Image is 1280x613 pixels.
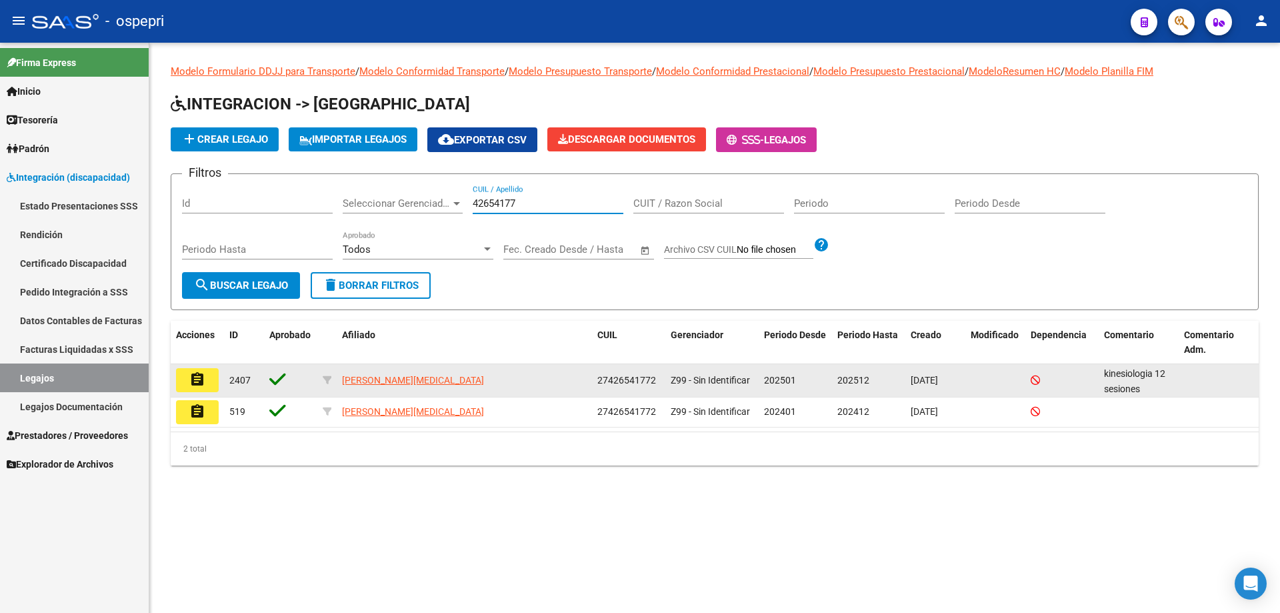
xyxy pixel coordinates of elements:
[11,13,27,29] mat-icon: menu
[1184,330,1234,356] span: Comentario Adm.
[171,65,355,77] a: Modelo Formulario DDJJ para Transporte
[7,113,58,127] span: Tesorería
[359,65,505,77] a: Modelo Conformidad Transporte
[7,55,76,70] span: Firma Express
[592,321,665,365] datatable-header-cell: CUIL
[323,279,419,291] span: Borrar Filtros
[911,330,941,340] span: Creado
[597,406,656,417] span: 27426541772
[969,65,1061,77] a: ModeloResumen HC
[1104,330,1154,340] span: Comentario
[764,406,796,417] span: 202401
[597,330,617,340] span: CUIL
[911,375,938,386] span: [DATE]
[832,321,905,365] datatable-header-cell: Periodo Hasta
[194,279,288,291] span: Buscar Legajo
[547,127,706,151] button: Descargar Documentos
[911,406,938,417] span: [DATE]
[737,244,813,256] input: Archivo CSV CUIL
[299,133,407,145] span: IMPORTAR LEGAJOS
[665,321,759,365] datatable-header-cell: Gerenciador
[311,272,431,299] button: Borrar Filtros
[194,277,210,293] mat-icon: search
[289,127,417,151] button: IMPORTAR LEGAJOS
[343,197,451,209] span: Seleccionar Gerenciador
[965,321,1025,365] datatable-header-cell: Modificado
[182,272,300,299] button: Buscar Legajo
[229,375,251,386] span: 2407
[664,244,737,255] span: Archivo CSV CUIL
[905,321,965,365] datatable-header-cell: Creado
[597,375,656,386] span: 27426541772
[837,375,869,386] span: 202512
[764,330,826,340] span: Periodo Desde
[105,7,164,36] span: - ospepri
[337,321,592,365] datatable-header-cell: Afiliado
[181,131,197,147] mat-icon: add
[1099,321,1179,365] datatable-header-cell: Comentario
[1031,330,1087,340] span: Dependencia
[182,163,228,182] h3: Filtros
[7,457,113,472] span: Explorador de Archivos
[438,134,527,146] span: Exportar CSV
[638,243,653,258] button: Open calendar
[7,84,41,99] span: Inicio
[323,277,339,293] mat-icon: delete
[656,65,809,77] a: Modelo Conformidad Prestacional
[671,330,723,340] span: Gerenciador
[1235,568,1267,600] div: Open Intercom Messenger
[1104,368,1175,485] span: kinesiologia 12 sesiones mensuales silvestrini luciana belen FUNDACION A LAS DEL ALMA 1 mensual/ ...
[1179,321,1259,365] datatable-header-cell: Comentario Adm.
[671,375,750,386] span: Z99 - Sin Identificar
[427,127,537,152] button: Exportar CSV
[343,243,371,255] span: Todos
[7,141,49,156] span: Padrón
[229,406,245,417] span: 519
[171,321,224,365] datatable-header-cell: Acciones
[837,330,898,340] span: Periodo Hasta
[727,134,764,146] span: -
[189,404,205,420] mat-icon: assignment
[1025,321,1099,365] datatable-header-cell: Dependencia
[229,330,238,340] span: ID
[342,330,375,340] span: Afiliado
[813,237,829,253] mat-icon: help
[558,133,695,145] span: Descargar Documentos
[971,330,1019,340] span: Modificado
[569,243,634,255] input: Fecha fin
[764,375,796,386] span: 202501
[813,65,965,77] a: Modelo Presupuesto Prestacional
[7,170,130,185] span: Integración (discapacidad)
[759,321,832,365] datatable-header-cell: Periodo Desde
[764,134,806,146] span: Legajos
[837,406,869,417] span: 202412
[509,65,652,77] a: Modelo Presupuesto Transporte
[342,406,484,417] span: [PERSON_NAME][MEDICAL_DATA]
[269,330,311,340] span: Aprobado
[171,64,1259,466] div: / / / / / /
[7,428,128,443] span: Prestadores / Proveedores
[189,372,205,388] mat-icon: assignment
[716,127,817,152] button: -Legajos
[171,432,1259,466] div: 2 total
[181,133,268,145] span: Crear Legajo
[503,243,557,255] input: Fecha inicio
[176,330,215,340] span: Acciones
[264,321,317,365] datatable-header-cell: Aprobado
[224,321,264,365] datatable-header-cell: ID
[171,127,279,151] button: Crear Legajo
[171,95,470,113] span: INTEGRACION -> [GEOGRAPHIC_DATA]
[438,131,454,147] mat-icon: cloud_download
[1065,65,1153,77] a: Modelo Planilla FIM
[342,375,484,386] span: [PERSON_NAME][MEDICAL_DATA]
[671,406,750,417] span: Z99 - Sin Identificar
[1253,13,1269,29] mat-icon: person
